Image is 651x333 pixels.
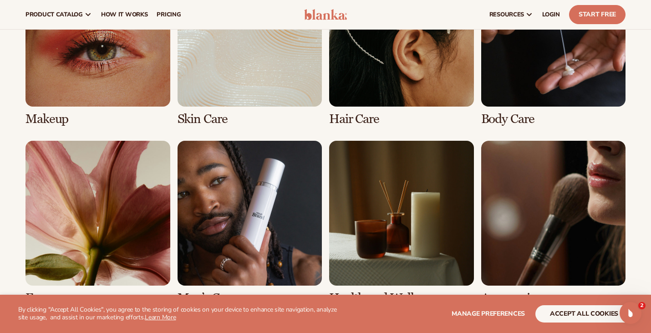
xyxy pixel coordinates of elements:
[178,141,322,305] div: 6 / 8
[542,11,560,18] span: LOGIN
[638,302,646,309] span: 2
[535,305,633,323] button: accept all cookies
[101,11,148,18] span: How It Works
[18,306,338,322] p: By clicking "Accept All Cookies", you agree to the storing of cookies on your device to enhance s...
[452,305,525,323] button: Manage preferences
[178,112,322,126] h3: Skin Care
[489,11,524,18] span: resources
[329,112,474,126] h3: Hair Care
[329,141,474,305] div: 7 / 8
[157,11,181,18] span: pricing
[481,141,626,305] div: 8 / 8
[145,313,176,322] a: Learn More
[304,9,347,20] img: logo
[620,302,641,324] iframe: Intercom live chat
[25,141,170,305] div: 5 / 8
[25,112,170,126] h3: Makeup
[569,5,626,24] a: Start Free
[25,11,83,18] span: product catalog
[452,309,525,318] span: Manage preferences
[481,112,626,126] h3: Body Care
